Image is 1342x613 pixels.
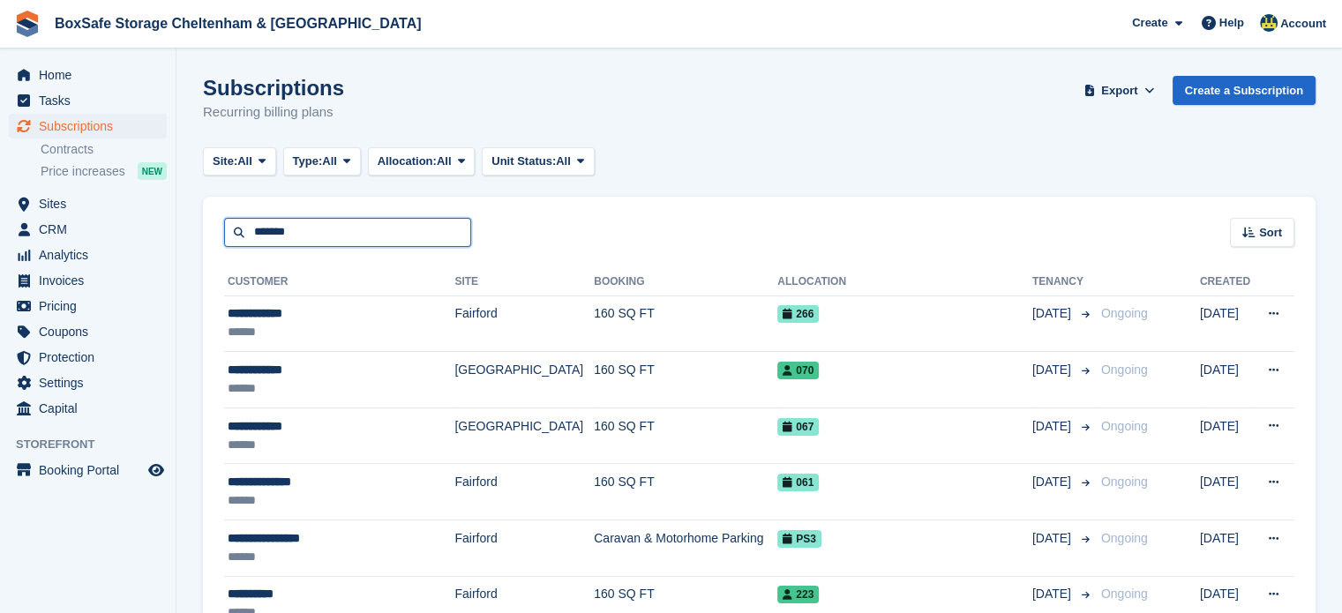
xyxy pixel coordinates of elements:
span: Ongoing [1101,363,1148,377]
th: Created [1200,268,1255,296]
span: 223 [777,586,819,603]
span: Capital [39,396,145,421]
a: menu [9,319,167,344]
span: [DATE] [1032,361,1075,379]
span: 067 [777,418,819,436]
th: Site [454,268,594,296]
td: [DATE] [1200,464,1255,520]
span: Help [1219,14,1244,32]
span: Tasks [39,88,145,113]
span: Analytics [39,243,145,267]
button: Type: All [283,147,361,176]
span: PS3 [777,530,821,548]
span: Settings [39,370,145,395]
td: Fairford [454,464,594,520]
span: All [556,153,571,170]
td: 160 SQ FT [594,407,777,464]
span: Unit Status: [491,153,556,170]
span: Ongoing [1101,475,1148,489]
span: Site: [213,153,237,170]
span: Coupons [39,319,145,344]
td: Caravan & Motorhome Parking [594,520,777,577]
span: [DATE] [1032,304,1075,323]
span: Type: [293,153,323,170]
a: menu [9,345,167,370]
img: stora-icon-8386f47178a22dfd0bd8f6a31ec36ba5ce8667c1dd55bd0f319d3a0aa187defe.svg [14,11,41,37]
span: Booking Portal [39,458,145,482]
td: [GEOGRAPHIC_DATA] [454,352,594,408]
a: BoxSafe Storage Cheltenham & [GEOGRAPHIC_DATA] [48,9,428,38]
span: Allocation: [378,153,437,170]
span: Ongoing [1101,306,1148,320]
span: Ongoing [1101,419,1148,433]
span: Subscriptions [39,114,145,138]
span: 061 [777,474,819,491]
a: Preview store [146,460,167,481]
th: Booking [594,268,777,296]
a: menu [9,294,167,318]
img: Kim Virabi [1260,14,1278,32]
a: Price increases NEW [41,161,167,181]
td: [DATE] [1200,407,1255,464]
button: Unit Status: All [482,147,594,176]
a: menu [9,396,167,421]
td: [DATE] [1200,352,1255,408]
a: menu [9,114,167,138]
h1: Subscriptions [203,76,344,100]
span: Sort [1259,224,1282,242]
p: Recurring billing plans [203,102,344,123]
td: Fairford [454,295,594,352]
span: Protection [39,345,145,370]
span: Invoices [39,268,145,293]
a: menu [9,88,167,113]
a: menu [9,370,167,395]
span: Ongoing [1101,531,1148,545]
a: menu [9,268,167,293]
td: 160 SQ FT [594,352,777,408]
span: Export [1101,82,1137,100]
span: Home [39,63,145,87]
span: [DATE] [1032,417,1075,436]
span: Create [1132,14,1167,32]
th: Tenancy [1032,268,1094,296]
span: 266 [777,305,819,323]
th: Customer [224,268,454,296]
a: menu [9,243,167,267]
div: NEW [138,162,167,180]
a: menu [9,63,167,87]
button: Site: All [203,147,276,176]
button: Export [1081,76,1158,105]
span: 070 [777,362,819,379]
a: menu [9,191,167,216]
a: menu [9,217,167,242]
span: Ongoing [1101,587,1148,601]
span: Price increases [41,163,125,180]
button: Allocation: All [368,147,476,176]
td: [DATE] [1200,295,1255,352]
span: All [237,153,252,170]
span: [DATE] [1032,529,1075,548]
td: [DATE] [1200,520,1255,577]
span: Sites [39,191,145,216]
span: All [322,153,337,170]
th: Allocation [777,268,1032,296]
span: [DATE] [1032,473,1075,491]
a: Create a Subscription [1173,76,1316,105]
span: [DATE] [1032,585,1075,603]
span: Storefront [16,436,176,453]
td: 160 SQ FT [594,464,777,520]
td: [GEOGRAPHIC_DATA] [454,407,594,464]
a: menu [9,458,167,482]
span: Account [1280,15,1326,33]
span: Pricing [39,294,145,318]
span: All [437,153,452,170]
span: CRM [39,217,145,242]
td: 160 SQ FT [594,295,777,352]
td: Fairford [454,520,594,577]
a: Contracts [41,141,167,158]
